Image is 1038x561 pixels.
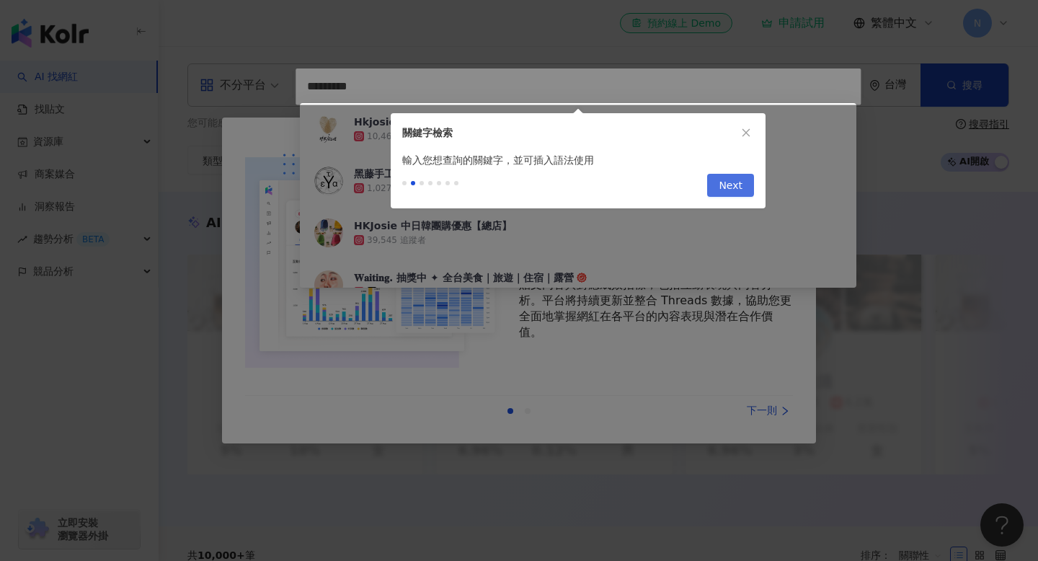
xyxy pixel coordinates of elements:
[738,125,754,141] button: close
[707,174,754,197] button: Next
[391,152,766,168] div: 輸入您想查詢的關鍵字，並可插入語法使用
[741,128,751,138] span: close
[402,125,738,141] div: 關鍵字檢索
[719,175,742,198] span: Next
